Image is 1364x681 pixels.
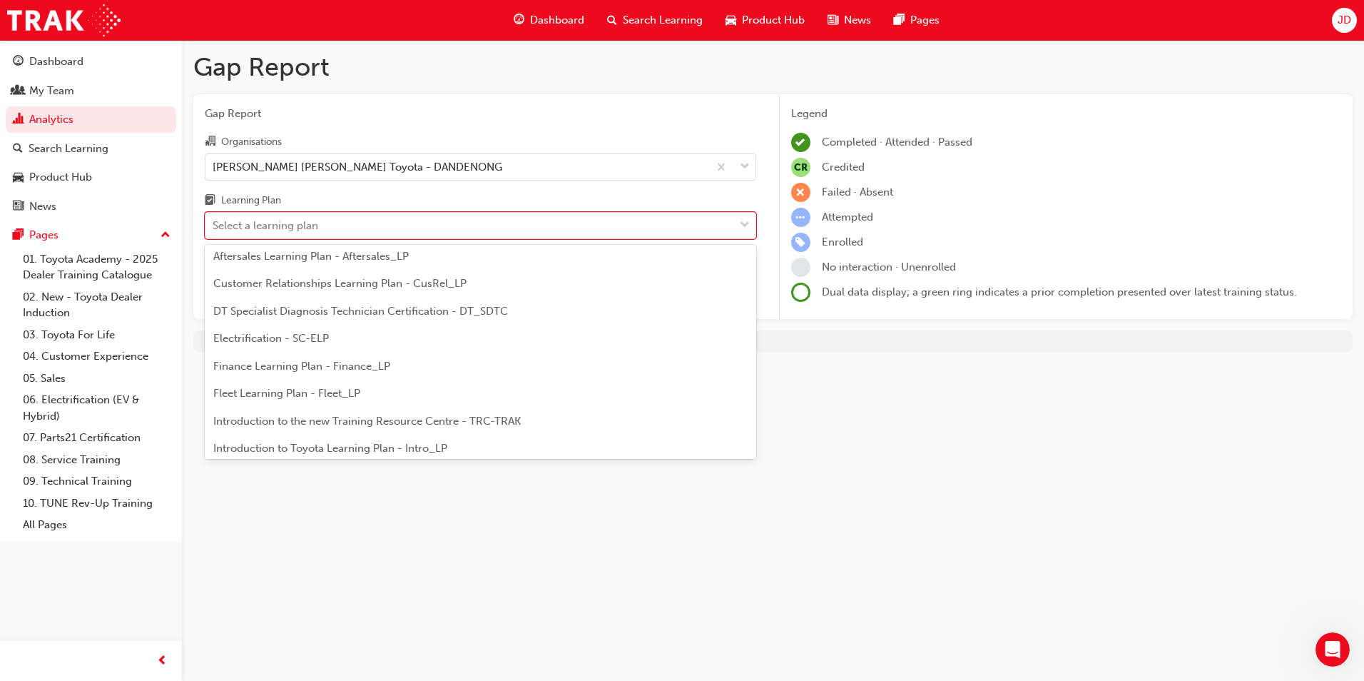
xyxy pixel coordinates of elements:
a: 07. Parts21 Certification [17,427,176,449]
div: My Team [29,83,74,99]
span: null-icon [791,158,810,177]
span: down-icon [740,158,750,176]
span: Failed · Absent [822,186,893,198]
span: learningRecordVerb_ATTEMPT-icon [791,208,810,227]
div: Learning Plan [221,193,281,208]
a: 04. Customer Experience [17,345,176,368]
a: Product Hub [6,164,176,191]
div: Select a learning plan [213,218,318,234]
button: DashboardMy TeamAnalyticsSearch LearningProduct HubNews [6,46,176,222]
span: Search Learning [623,12,703,29]
div: Search Learning [29,141,108,157]
span: Credited [822,161,865,173]
span: learningplan-icon [205,195,215,208]
div: News [29,198,56,215]
button: Pages [6,222,176,248]
a: 09. Technical Training [17,470,176,493]
div: Product Hub [29,169,92,186]
span: learningRecordVerb_COMPLETE-icon [791,133,810,152]
span: people-icon [13,85,24,98]
a: 06. Electrification (EV & Hybrid) [17,389,176,427]
span: Customer Relationships Learning Plan - CusRel_LP [213,277,467,290]
span: Introduction to the new Training Resource Centre - TRC-TRAK [213,415,521,428]
span: No interaction · Unenrolled [822,261,956,273]
a: 08. Service Training [17,449,176,471]
iframe: Intercom live chat [1315,632,1350,667]
a: 10. TUNE Rev-Up Training [17,493,176,515]
a: news-iconNews [816,6,882,35]
div: Pages [29,227,58,243]
span: Completed · Attended · Passed [822,136,972,148]
a: All Pages [17,514,176,536]
a: 01. Toyota Academy - 2025 Dealer Training Catalogue [17,248,176,286]
div: Organisations [221,135,282,149]
div: [PERSON_NAME] [PERSON_NAME] Toyota - DANDENONG [213,158,502,175]
span: JD [1338,12,1351,29]
span: Introduction to Toyota Learning Plan - Intro_LP [213,442,447,455]
a: pages-iconPages [882,6,951,35]
span: chart-icon [13,113,24,126]
span: pages-icon [13,229,24,242]
span: Pages [910,12,940,29]
span: DT Specialist Diagnosis Technician Certification - DT_SDTC [213,305,508,318]
span: up-icon [161,226,170,245]
a: 02. New - Toyota Dealer Induction [17,286,176,324]
span: guage-icon [13,56,24,69]
span: news-icon [828,11,838,29]
span: car-icon [726,11,736,29]
a: search-iconSearch Learning [596,6,714,35]
span: Electrification - SC-ELP [213,332,329,345]
a: 05. Sales [17,368,176,390]
a: Search Learning [6,136,176,162]
a: 03. Toyota For Life [17,324,176,346]
button: JD [1332,8,1357,33]
span: search-icon [607,11,617,29]
span: car-icon [13,171,24,184]
span: pages-icon [894,11,905,29]
span: News [844,12,871,29]
a: Dashboard [6,49,176,75]
a: My Team [6,78,176,104]
span: Product Hub [742,12,805,29]
span: Attempted [822,211,873,223]
div: Dashboard [29,54,83,70]
a: car-iconProduct Hub [714,6,816,35]
h1: Gap Report [193,51,1353,83]
span: learningRecordVerb_FAIL-icon [791,183,810,202]
span: organisation-icon [205,136,215,148]
span: Dual data display; a green ring indicates a prior completion presented over latest training status. [822,286,1297,298]
span: guage-icon [514,11,524,29]
div: Legend [791,106,1342,122]
span: news-icon [13,201,24,213]
span: Gap Report [205,106,756,122]
span: Dashboard [530,12,584,29]
a: News [6,193,176,220]
span: learningRecordVerb_ENROLL-icon [791,233,810,252]
span: learningRecordVerb_NONE-icon [791,258,810,277]
span: Aftersales Learning Plan - Aftersales_LP [213,250,409,263]
img: Trak [7,4,121,36]
span: Finance Learning Plan - Finance_LP [213,360,390,373]
span: Enrolled [822,236,863,248]
a: Analytics [6,106,176,133]
a: guage-iconDashboard [502,6,596,35]
span: prev-icon [157,652,168,670]
span: down-icon [740,216,750,235]
span: Fleet Learning Plan - Fleet_LP [213,387,360,400]
span: search-icon [13,143,23,156]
